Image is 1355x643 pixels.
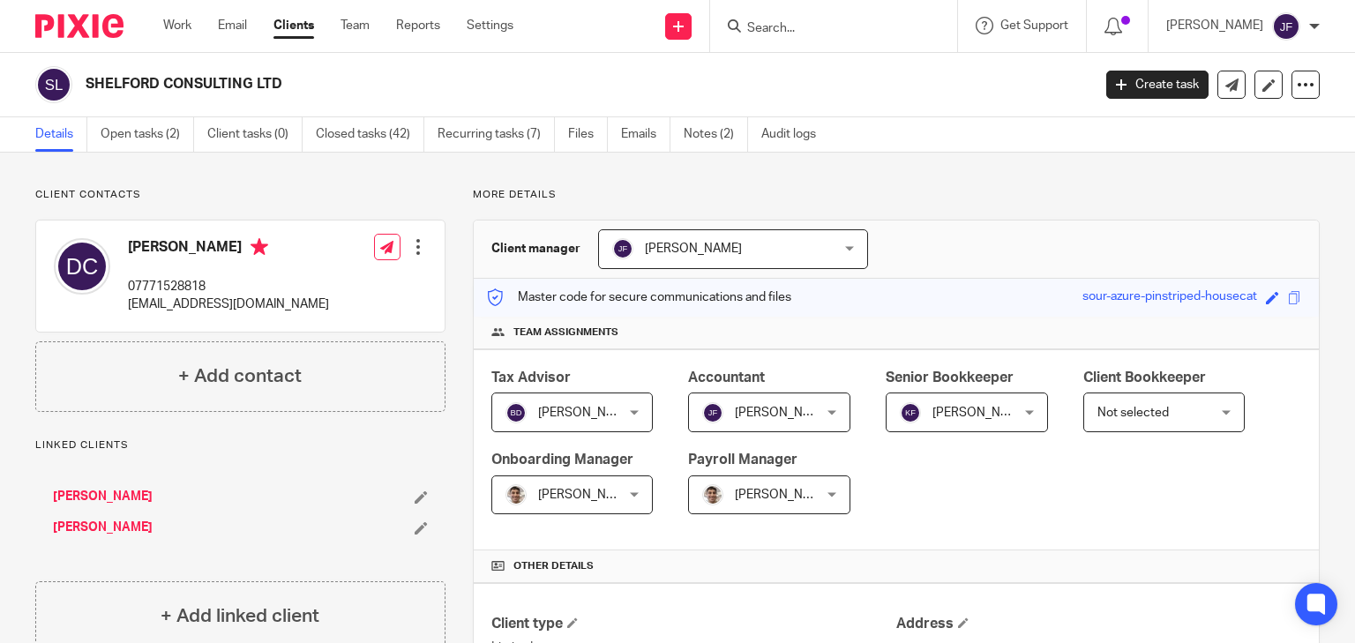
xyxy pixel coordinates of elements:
[341,17,370,34] a: Team
[684,117,748,152] a: Notes (2)
[702,484,723,505] img: PXL_20240409_141816916.jpg
[735,489,832,501] span: [PERSON_NAME]
[688,370,765,385] span: Accountant
[612,238,633,259] img: svg%3E
[35,66,72,103] img: svg%3E
[886,370,1014,385] span: Senior Bookkeeper
[745,21,904,37] input: Search
[218,17,247,34] a: Email
[688,452,797,467] span: Payroll Manager
[101,117,194,152] a: Open tasks (2)
[932,407,1029,419] span: [PERSON_NAME]
[473,188,1320,202] p: More details
[35,14,124,38] img: Pixie
[491,370,571,385] span: Tax Advisor
[491,452,633,467] span: Onboarding Manager
[505,484,527,505] img: PXL_20240409_141816916.jpg
[491,615,896,633] h4: Client type
[896,615,1301,633] h4: Address
[161,602,319,630] h4: + Add linked client
[491,240,580,258] h3: Client manager
[1166,17,1263,34] p: [PERSON_NAME]
[900,402,921,423] img: svg%3E
[273,17,314,34] a: Clients
[35,188,445,202] p: Client contacts
[513,559,594,573] span: Other details
[702,402,723,423] img: svg%3E
[35,438,445,452] p: Linked clients
[35,117,87,152] a: Details
[513,325,618,340] span: Team assignments
[128,238,329,260] h4: [PERSON_NAME]
[505,402,527,423] img: svg%3E
[396,17,440,34] a: Reports
[1272,12,1300,41] img: svg%3E
[761,117,829,152] a: Audit logs
[53,488,153,505] a: [PERSON_NAME]
[1000,19,1068,32] span: Get Support
[467,17,513,34] a: Settings
[735,407,832,419] span: [PERSON_NAME]
[1097,407,1169,419] span: Not selected
[207,117,303,152] a: Client tasks (0)
[54,238,110,295] img: svg%3E
[128,278,329,295] p: 07771528818
[568,117,608,152] a: Files
[621,117,670,152] a: Emails
[86,75,881,93] h2: SHELFORD CONSULTING LTD
[178,363,302,390] h4: + Add contact
[438,117,555,152] a: Recurring tasks (7)
[1082,288,1257,308] div: sour-azure-pinstriped-housecat
[163,17,191,34] a: Work
[1083,370,1206,385] span: Client Bookkeeper
[538,489,635,501] span: [PERSON_NAME]
[251,238,268,256] i: Primary
[128,295,329,313] p: [EMAIL_ADDRESS][DOMAIN_NAME]
[645,243,742,255] span: [PERSON_NAME]
[487,288,791,306] p: Master code for secure communications and files
[316,117,424,152] a: Closed tasks (42)
[1106,71,1209,99] a: Create task
[538,407,635,419] span: [PERSON_NAME]
[53,519,153,536] a: [PERSON_NAME]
